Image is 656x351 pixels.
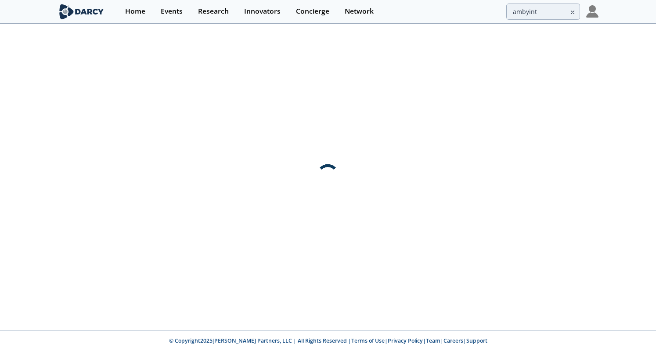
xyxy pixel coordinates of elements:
div: Network [345,8,374,15]
div: Concierge [296,8,329,15]
a: Terms of Use [351,337,385,344]
a: Team [426,337,440,344]
a: Careers [443,337,463,344]
div: Innovators [244,8,281,15]
p: © Copyright 2025 [PERSON_NAME] Partners, LLC | All Rights Reserved | | | | | [24,337,632,345]
div: Home [125,8,145,15]
div: Research [198,8,229,15]
div: Events [161,8,183,15]
img: logo-wide.svg [58,4,105,19]
img: Profile [586,5,598,18]
input: Advanced Search [506,4,580,20]
a: Privacy Policy [388,337,423,344]
a: Support [466,337,487,344]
